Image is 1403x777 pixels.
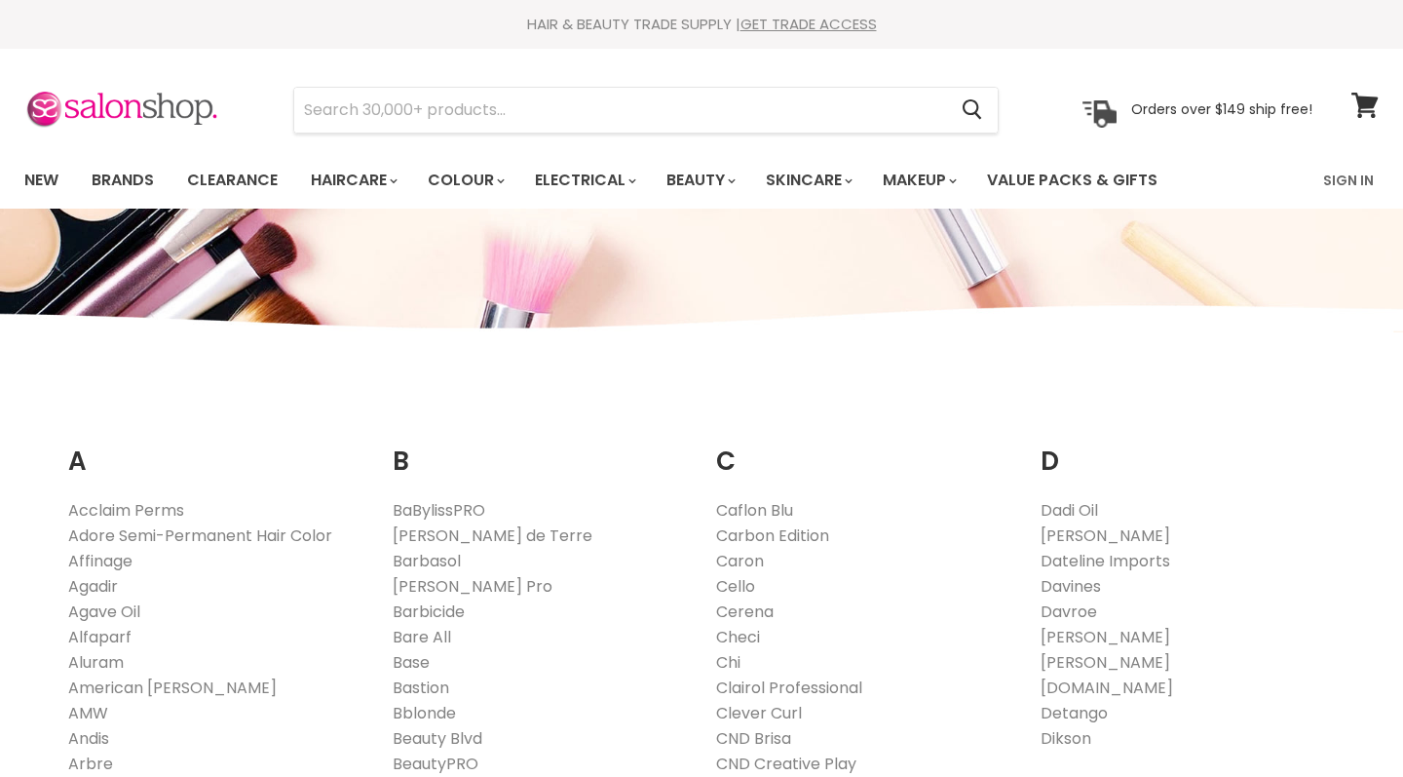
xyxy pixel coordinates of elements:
[413,160,516,201] a: Colour
[972,160,1172,201] a: Value Packs & Gifts
[652,160,747,201] a: Beauty
[68,702,108,724] a: AMW
[393,753,478,775] a: BeautyPRO
[68,550,133,572] a: Affinage
[716,524,829,547] a: Carbon Edition
[716,499,793,522] a: Caflon Blu
[68,601,140,623] a: Agave Oil
[1041,702,1108,724] a: Detango
[68,677,277,699] a: American [PERSON_NAME]
[10,152,1242,209] ul: Main menu
[393,416,688,482] h2: B
[1041,499,1098,522] a: Dadi Oil
[68,416,363,482] h2: A
[296,160,409,201] a: Haircare
[393,601,465,623] a: Barbicide
[946,88,998,133] button: Search
[68,524,332,547] a: Adore Semi-Permanent Hair Color
[68,575,118,598] a: Agadir
[716,677,862,699] a: Clairol Professional
[716,727,791,750] a: CND Brisa
[68,651,124,674] a: Aluram
[1041,727,1091,750] a: Dikson
[393,727,482,750] a: Beauty Blvd
[716,601,774,623] a: Cerena
[393,550,461,572] a: Barbasol
[393,626,451,648] a: Bare All
[1131,100,1312,118] p: Orders over $149 ship free!
[716,416,1011,482] h2: C
[1041,651,1170,674] a: [PERSON_NAME]
[294,88,946,133] input: Search
[716,702,802,724] a: Clever Curl
[68,753,113,775] a: Arbre
[77,160,169,201] a: Brands
[1041,575,1101,598] a: Davines
[68,499,184,522] a: Acclaim Perms
[716,626,760,648] a: Checi
[10,160,73,201] a: New
[393,651,430,674] a: Base
[740,14,877,34] a: GET TRADE ACCESS
[293,87,999,134] form: Product
[868,160,968,201] a: Makeup
[716,575,755,598] a: Cello
[1041,524,1170,547] a: [PERSON_NAME]
[1041,550,1170,572] a: Dateline Imports
[68,727,109,750] a: Andis
[1041,677,1173,699] a: [DOMAIN_NAME]
[716,651,740,674] a: Chi
[1041,416,1336,482] h2: D
[1041,601,1097,623] a: Davroe
[716,753,856,775] a: CND Creative Play
[393,575,552,598] a: [PERSON_NAME] Pro
[393,499,485,522] a: BaBylissPRO
[520,160,648,201] a: Electrical
[68,626,132,648] a: Alfaparf
[1311,160,1385,201] a: Sign In
[1041,626,1170,648] a: [PERSON_NAME]
[393,702,456,724] a: Bblonde
[751,160,864,201] a: Skincare
[716,550,764,572] a: Caron
[172,160,292,201] a: Clearance
[393,677,449,699] a: Bastion
[393,524,592,547] a: [PERSON_NAME] de Terre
